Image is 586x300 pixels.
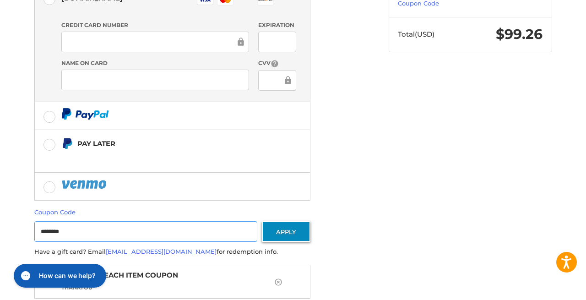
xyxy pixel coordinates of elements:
[262,221,310,242] button: Apply
[106,248,217,255] a: [EMAIL_ADDRESS][DOMAIN_NAME]
[77,136,253,151] div: Pay Later
[34,208,76,216] a: Coupon Code
[258,21,296,29] label: Expiration
[61,179,108,190] img: PayPal icon
[510,275,586,300] iframe: Google Customer Reviews
[61,270,271,281] span: Coupon
[61,108,109,120] img: PayPal icon
[61,59,249,67] label: Name on Card
[496,26,543,43] span: $99.26
[61,21,249,29] label: Credit Card Number
[61,153,253,161] iframe: PayPal Message 1
[9,261,109,291] iframe: Gorgias live chat messenger
[258,59,296,68] label: CVV
[34,221,258,242] input: Gift Certificate or Coupon Code
[398,30,434,38] span: Total (USD)
[61,138,73,149] img: Pay Later icon
[34,247,310,256] div: Have a gift card? Email for redemption info.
